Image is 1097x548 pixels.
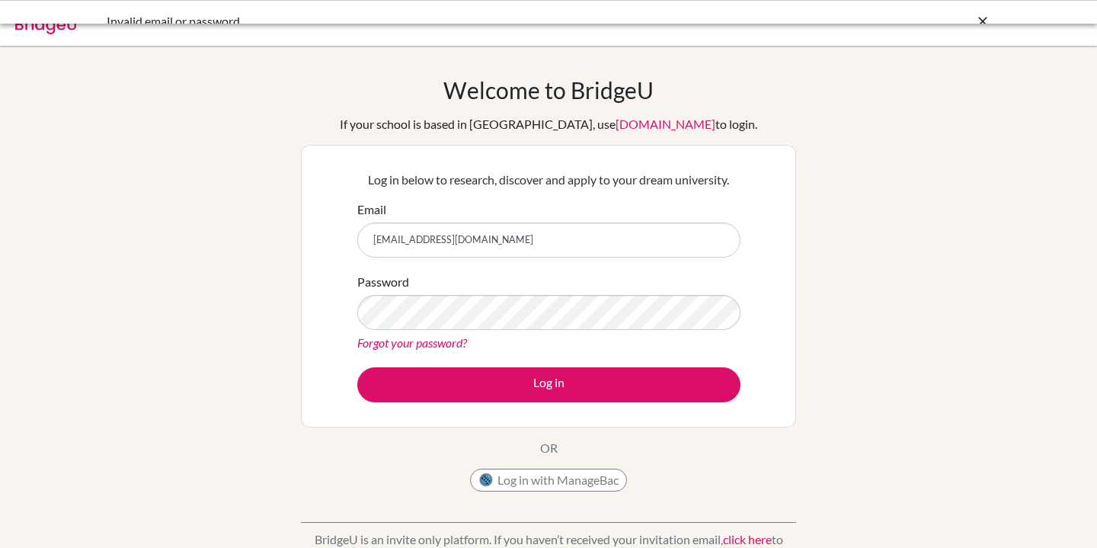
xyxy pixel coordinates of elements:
[357,200,386,219] label: Email
[357,273,409,291] label: Password
[540,439,558,457] p: OR
[616,117,715,131] a: [DOMAIN_NAME]
[340,115,757,133] div: If your school is based in [GEOGRAPHIC_DATA], use to login.
[723,532,772,546] a: click here
[357,335,467,350] a: Forgot your password?
[470,469,627,492] button: Log in with ManageBac
[357,171,740,189] p: Log in below to research, discover and apply to your dream university.
[443,76,654,104] h1: Welcome to BridgeU
[357,367,740,402] button: Log in
[107,12,762,30] div: Invalid email or password.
